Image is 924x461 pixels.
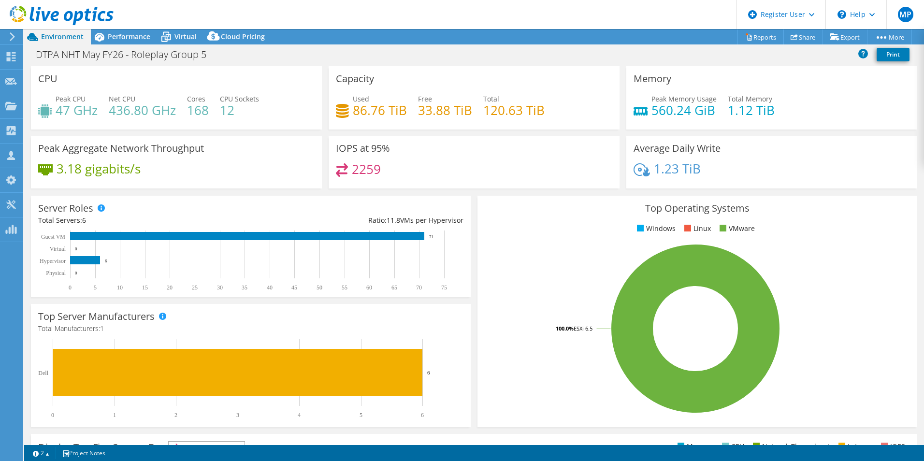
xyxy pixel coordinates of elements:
text: 25 [192,284,198,291]
text: 0 [75,246,77,251]
text: 71 [429,234,433,239]
a: Export [823,29,867,44]
text: 40 [267,284,273,291]
text: 3 [236,412,239,418]
div: Total Servers: [38,215,251,226]
text: 20 [167,284,173,291]
h4: 3.18 gigabits/s [57,163,141,174]
li: Windows [635,223,676,234]
div: Ratio: VMs per Hypervisor [251,215,463,226]
h4: 1.12 TiB [728,105,775,115]
a: More [867,29,912,44]
a: 2 [26,447,56,459]
li: Network Throughput [751,441,830,452]
text: 5 [94,284,97,291]
span: 11.8 [387,216,400,225]
h4: 1.23 TiB [654,163,701,174]
tspan: 100.0% [556,325,574,332]
span: Total Memory [728,94,772,103]
h3: Capacity [336,73,374,84]
h3: Top Operating Systems [485,203,910,214]
span: Virtual [174,32,197,41]
h3: Top Server Manufacturers [38,311,155,322]
span: Performance [108,32,150,41]
text: 0 [69,284,72,291]
h4: 33.88 TiB [418,105,472,115]
span: Peak CPU [56,94,86,103]
span: Environment [41,32,84,41]
text: 1 [113,412,116,418]
h3: CPU [38,73,58,84]
h3: Server Roles [38,203,93,214]
text: Virtual [50,245,66,252]
a: Project Notes [56,447,112,459]
text: 6 [105,259,107,263]
span: Peak Memory Usage [651,94,717,103]
tspan: ESXi 6.5 [574,325,592,332]
li: CPU [720,441,744,452]
span: CPU Sockets [220,94,259,103]
h3: Average Daily Write [634,143,721,154]
span: Net CPU [109,94,135,103]
text: 70 [416,284,422,291]
li: VMware [717,223,755,234]
a: Reports [737,29,784,44]
span: Cores [187,94,205,103]
span: Used [353,94,369,103]
text: 4 [298,412,301,418]
text: Physical [46,270,66,276]
text: 50 [317,284,322,291]
text: 0 [51,412,54,418]
svg: \n [837,10,846,19]
text: 35 [242,284,247,291]
h4: 120.63 TiB [483,105,545,115]
h4: Total Manufacturers: [38,323,463,334]
text: 65 [391,284,397,291]
text: Guest VM [41,233,65,240]
h4: 12 [220,105,259,115]
h3: Peak Aggregate Network Throughput [38,143,204,154]
text: 10 [117,284,123,291]
span: 6 [82,216,86,225]
text: 30 [217,284,223,291]
h4: 47 GHz [56,105,98,115]
span: Cloud Pricing [221,32,265,41]
text: 6 [421,412,424,418]
text: Dell [38,370,48,376]
text: 15 [142,284,148,291]
text: 75 [441,284,447,291]
span: 1 [100,324,104,333]
text: 55 [342,284,347,291]
h3: Memory [634,73,671,84]
text: Hypervisor [40,258,66,264]
a: Print [877,48,910,61]
span: Total [483,94,499,103]
text: 5 [360,412,362,418]
li: Memory [675,441,713,452]
text: 6 [427,370,430,375]
h4: 168 [187,105,209,115]
h4: 86.76 TiB [353,105,407,115]
span: Free [418,94,432,103]
h3: IOPS at 95% [336,143,390,154]
span: MP [898,7,913,22]
h4: 436.80 GHz [109,105,176,115]
h4: 2259 [352,164,381,174]
h4: 560.24 GiB [651,105,717,115]
h1: DTPA NHT May FY26 - Roleplay Group 5 [31,49,221,60]
text: 0 [75,271,77,275]
text: 60 [366,284,372,291]
li: Linux [682,223,711,234]
li: Latency [836,441,872,452]
a: Share [783,29,823,44]
text: 2 [174,412,177,418]
span: IOPS [169,442,245,453]
li: IOPS [879,441,905,452]
text: 45 [291,284,297,291]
